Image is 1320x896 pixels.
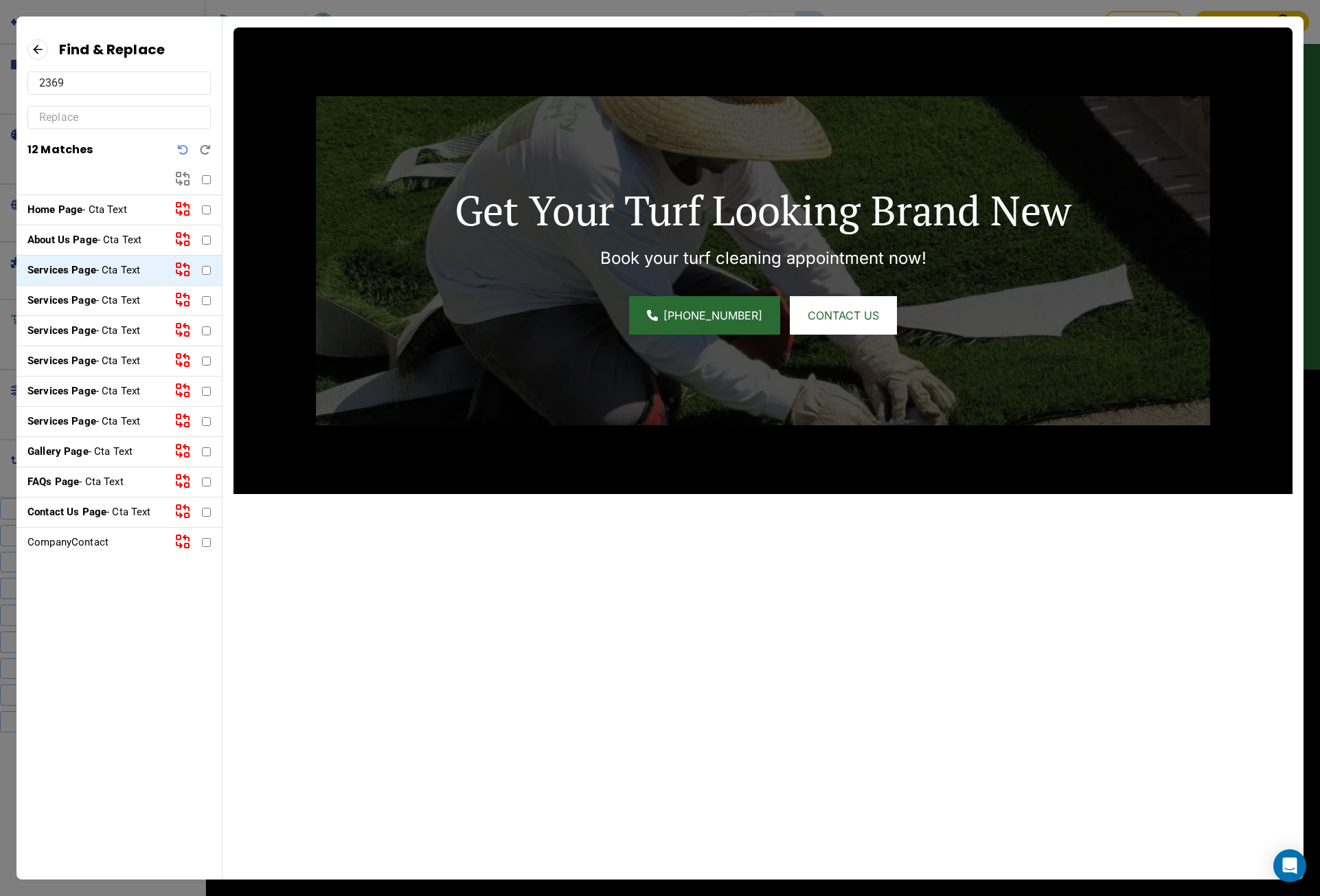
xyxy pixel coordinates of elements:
[178,144,189,155] button: Undo
[27,355,96,367] strong: Services Page
[27,262,163,278] p: - Cta Text
[27,445,89,458] strong: Gallery Page
[27,294,96,306] strong: Services Page
[27,232,163,248] p: - Cta Text
[790,296,897,335] button: Contact Us
[27,383,163,399] p: - Cta Text
[663,307,762,324] span: [PHONE_NUMBER]
[27,264,96,276] strong: Services Page
[27,504,163,520] p: - Cta Text
[27,353,163,369] p: - Cta Text
[386,248,1140,269] p: Book your turf cleaning appointment now!
[27,415,96,427] strong: Services Page
[1273,849,1306,882] div: Open Intercom Messenger
[27,414,163,429] p: - Cta Text
[39,107,199,128] input: Replace
[27,385,96,397] strong: Services Page
[27,506,106,518] strong: Contact Us Page
[27,293,163,309] p: - Cta Text
[27,234,98,246] strong: About Us Page
[386,186,1140,234] p: Get Your Turf Looking Brand New
[27,474,163,490] p: - Cta Text
[27,324,96,337] strong: Services Page
[200,144,211,155] button: Redo
[808,307,879,324] span: Contact Us
[27,475,79,488] strong: FAQs Page
[27,323,163,339] p: - Cta Text
[39,72,199,94] input: Search
[27,202,163,218] p: - Cta Text
[59,38,165,60] h6: Find & Replace
[27,140,93,159] h6: 12 Matches
[27,203,82,216] strong: Home Page
[27,444,163,460] p: - Cta Text
[27,535,163,550] p: CompanyContact
[629,296,780,335] a: [PHONE_NUMBER]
